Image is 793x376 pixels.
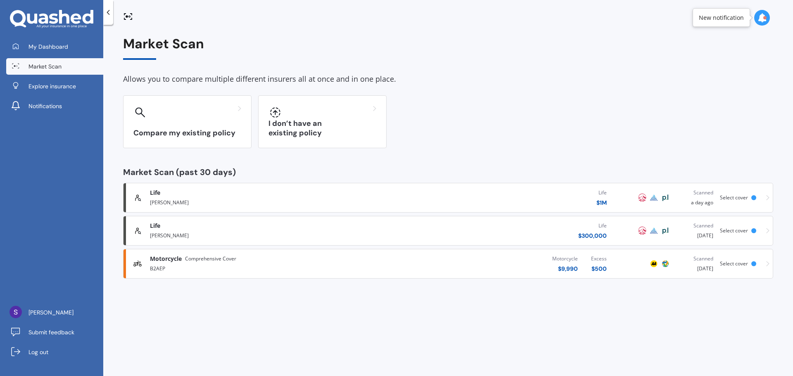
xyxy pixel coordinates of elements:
[720,260,748,267] span: Select cover
[578,232,607,240] div: $ 300,000
[150,197,373,207] div: [PERSON_NAME]
[578,222,607,230] div: Life
[123,249,773,279] a: MotorcycleComprehensive CoverB2AEPMotorcycle$9,990Excess$500AAProtectaScanned[DATE]Select cover
[660,226,670,236] img: Partners Life
[596,199,607,207] div: $ 1M
[28,348,48,356] span: Log out
[6,304,103,321] a: [PERSON_NAME]
[150,263,373,273] div: B2AEP
[133,260,142,268] img: motorbike.c49f395e5a6966510904.svg
[268,119,376,138] h3: I don’t have an existing policy
[591,265,607,273] div: $ 500
[637,226,647,236] img: AIA
[185,255,236,263] span: Comprehensive Cover
[28,82,76,90] span: Explore insurance
[678,222,713,230] div: Scanned
[6,78,103,95] a: Explore insurance
[9,306,22,318] img: ACg8ocIIG9LO4-Mh7YHoQIF97MqDpbx91i-58FeEDu-KmnrjbyvHeQ=s96-c
[123,216,773,246] a: Life[PERSON_NAME]Life$300,000AIAPinnacle LifePartners LifeScanned[DATE]Select cover
[28,328,74,336] span: Submit feedback
[552,255,578,263] div: Motorcycle
[649,193,659,203] img: Pinnacle Life
[660,193,670,203] img: Partners Life
[6,58,103,75] a: Market Scan
[123,183,773,213] a: Life[PERSON_NAME]Life$1MAIAPinnacle LifePartners LifeScanneda day agoSelect cover
[660,259,670,269] img: Protecta
[720,227,748,234] span: Select cover
[150,189,160,197] span: Life
[123,168,773,176] div: Market Scan (past 30 days)
[123,36,773,60] div: Market Scan
[6,324,103,341] a: Submit feedback
[678,189,713,197] div: Scanned
[678,255,713,263] div: Scanned
[649,259,659,269] img: AA
[150,222,160,230] span: Life
[596,189,607,197] div: Life
[6,98,103,114] a: Notifications
[552,265,578,273] div: $ 9,990
[123,73,773,85] div: Allows you to compare multiple different insurers all at once and in one place.
[6,38,103,55] a: My Dashboard
[678,222,713,240] div: [DATE]
[28,102,62,110] span: Notifications
[150,230,373,240] div: [PERSON_NAME]
[133,128,241,138] h3: Compare my existing policy
[28,43,68,51] span: My Dashboard
[699,14,744,22] div: New notification
[6,344,103,360] a: Log out
[678,255,713,273] div: [DATE]
[591,255,607,263] div: Excess
[637,193,647,203] img: AIA
[28,308,74,317] span: [PERSON_NAME]
[678,189,713,207] div: a day ago
[649,226,659,236] img: Pinnacle Life
[28,62,62,71] span: Market Scan
[150,255,182,263] span: Motorcycle
[720,194,748,201] span: Select cover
